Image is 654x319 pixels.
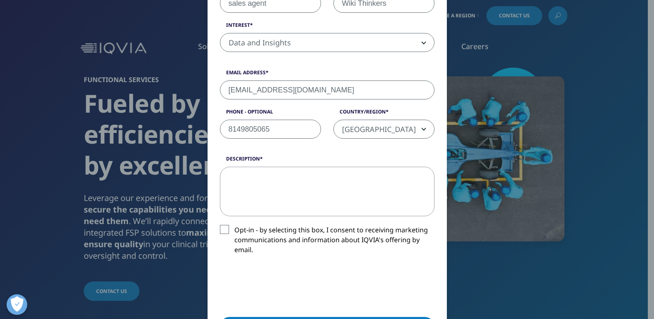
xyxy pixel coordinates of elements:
[333,120,434,139] span: United States
[220,268,345,300] iframe: reCAPTCHA
[220,225,434,259] label: Opt-in - by selecting this box, I consent to receiving marketing communications and information a...
[220,155,434,167] label: Description
[220,108,321,120] label: Phone - Optional
[334,120,434,139] span: United States
[7,294,27,315] button: Open Preferences
[220,69,434,80] label: Email Address
[333,108,434,120] label: Country/Region
[220,21,434,33] label: Interest
[220,33,434,52] span: Data and Insights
